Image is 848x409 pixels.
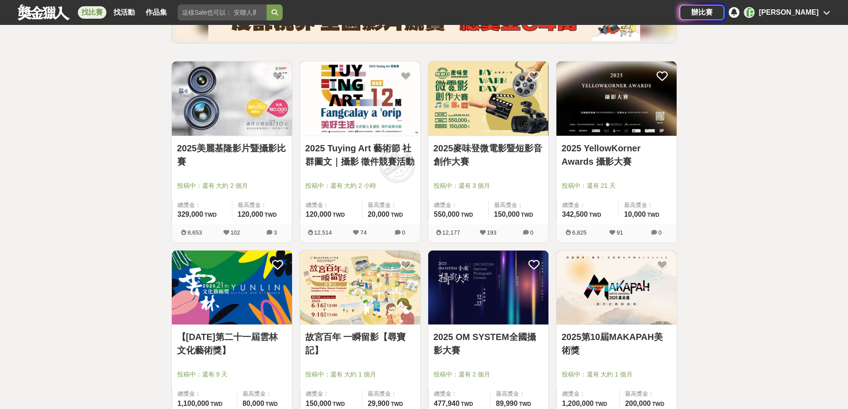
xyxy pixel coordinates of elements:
div: [PERSON_NAME] [744,7,755,18]
span: 150,000 [306,400,332,407]
a: 【[DATE]第二十一屆雲林文化藝術獎】 [177,330,287,357]
a: 故宮百年 一瞬留影【尋寶記】 [305,330,415,357]
span: 投稿中：還有 3 個月 [434,181,543,190]
a: 2025 OM SYSTEM全國攝影大賽 [434,330,543,357]
span: TWD [204,212,216,218]
span: 投稿中：還有 9 天 [177,370,287,379]
span: TWD [391,401,403,407]
span: 最高獎金： [625,389,671,398]
span: 3 [274,229,277,236]
span: 總獎金： [562,389,614,398]
span: 477,940 [434,400,460,407]
span: TWD [264,212,276,218]
span: TWD [647,212,659,218]
span: 投稿中：還有 21 天 [562,181,671,190]
span: 總獎金： [178,201,227,210]
img: Cover Image [556,61,677,136]
span: 總獎金： [306,389,357,398]
a: 找比賽 [78,6,106,19]
span: 總獎金： [306,201,357,210]
img: Cover Image [172,251,292,325]
span: 投稿中：還有 大約 2 小時 [305,181,415,190]
span: TWD [589,212,601,218]
span: TWD [266,401,278,407]
span: 0 [658,229,661,236]
span: 200,000 [625,400,651,407]
span: 120,000 [306,211,332,218]
span: 80,000 [243,400,264,407]
a: 2025第10屆MAKAPAH美術獎 [562,330,671,357]
span: 投稿中：還有 大約 1 個月 [305,370,415,379]
span: 102 [231,229,240,236]
span: 329,000 [178,211,203,218]
span: 投稿中：還有 大約 2 個月 [177,181,287,190]
span: TWD [519,401,531,407]
a: 2025 YellowKorner Awards 攝影大賽 [562,142,671,168]
img: Cover Image [556,251,677,325]
a: 2025美麗基隆影片暨攝影比賽 [177,142,287,168]
span: 0 [402,229,405,236]
span: 0 [530,229,533,236]
span: 89,990 [496,400,518,407]
span: TWD [391,212,403,218]
a: 2025 Tuying Art 藝術節 社群圖文｜攝影 徵件競賽活動 [305,142,415,168]
span: 總獎金： [434,389,485,398]
a: 找活動 [110,6,138,19]
span: 總獎金： [178,389,231,398]
span: 1,200,000 [562,400,594,407]
span: 總獎金： [562,201,613,210]
span: 193 [487,229,497,236]
span: 150,000 [494,211,520,218]
span: TWD [211,401,223,407]
span: 最高獎金： [368,201,415,210]
span: 8,653 [187,229,202,236]
a: 作品集 [142,6,170,19]
img: Cover Image [172,61,292,136]
span: 29,900 [368,400,390,407]
img: Cover Image [300,251,420,325]
span: 120,000 [238,211,264,218]
a: 辦比賽 [680,5,724,20]
a: 2025麥味登微電影暨短影音創作大賽 [434,142,543,168]
span: 最高獎金： [494,201,543,210]
span: 74 [360,229,366,236]
span: 投稿中：還有 2 個月 [434,370,543,379]
span: 20,000 [368,211,390,218]
span: TWD [521,212,533,218]
span: TWD [333,212,345,218]
span: TWD [595,401,607,407]
span: 最高獎金： [624,201,671,210]
span: 550,000 [434,211,460,218]
input: 這樣Sale也可以： 安聯人壽創意銷售法募集 [178,4,267,20]
span: 342,500 [562,211,588,218]
span: 最高獎金： [238,201,287,210]
span: 6,825 [572,229,587,236]
img: Cover Image [428,251,548,325]
img: Cover Image [428,61,548,136]
span: 最高獎金： [496,389,543,398]
span: 1,100,000 [178,400,209,407]
span: 最高獎金： [243,389,287,398]
span: TWD [461,212,473,218]
span: 最高獎金： [368,389,415,398]
span: TWD [333,401,345,407]
span: TWD [652,401,664,407]
span: 總獎金： [434,201,483,210]
span: 10,000 [624,211,646,218]
div: [PERSON_NAME] [759,7,819,18]
span: 12,514 [314,229,332,236]
span: 91 [617,229,623,236]
span: TWD [461,401,473,407]
span: 12,177 [442,229,460,236]
img: Cover Image [300,61,420,136]
span: 投稿中：還有 大約 1 個月 [562,370,671,379]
